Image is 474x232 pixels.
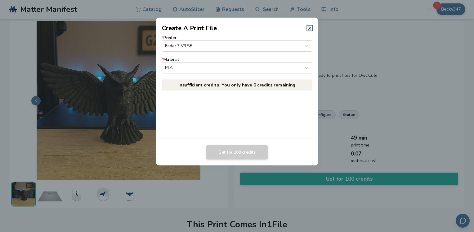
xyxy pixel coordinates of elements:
[165,44,166,48] input: *PrinterEnder 3 V3 SE
[162,35,312,51] label: Printer
[162,24,217,33] h2: Create A Print File
[165,65,166,70] input: *MaterialPLA
[162,79,312,90] a: Insufficient credits: You only have 0 credits remaining
[162,58,312,73] label: Material
[206,145,268,160] button: Get for 100 credits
